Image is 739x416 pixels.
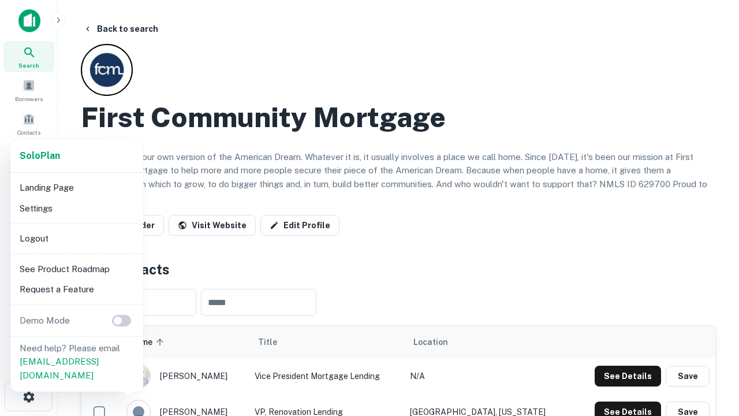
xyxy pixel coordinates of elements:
li: Logout [15,228,139,249]
li: Settings [15,198,139,219]
p: Demo Mode [15,314,74,328]
li: See Product Roadmap [15,259,139,280]
strong: Solo Plan [20,150,60,161]
p: Need help? Please email [20,341,134,382]
iframe: Chat Widget [681,287,739,342]
a: SoloPlan [20,149,60,163]
li: Landing Page [15,177,139,198]
li: Request a Feature [15,279,139,300]
a: [EMAIL_ADDRESS][DOMAIN_NAME] [20,356,99,380]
